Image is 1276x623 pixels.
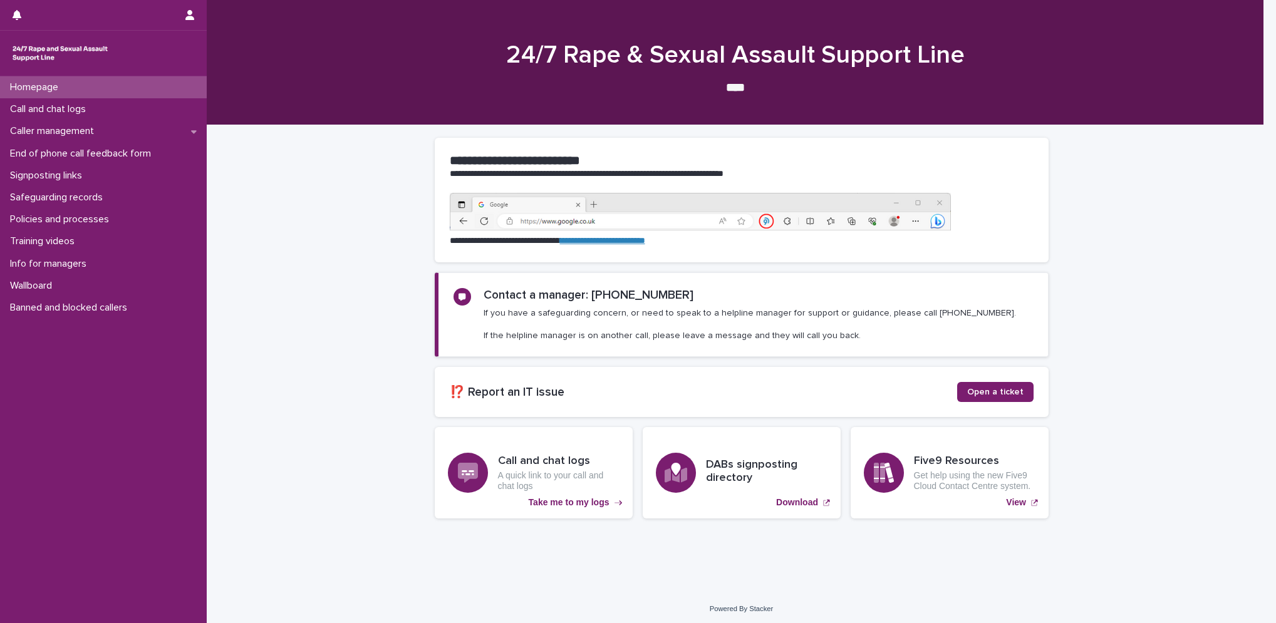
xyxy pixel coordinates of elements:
[5,192,113,203] p: Safeguarding records
[450,193,951,230] img: https%3A%2F%2Fcdn.document360.io%2F0deca9d6-0dac-4e56-9e8f-8d9979bfce0e%2FImages%2FDocumentation%...
[5,235,85,247] p: Training videos
[428,40,1042,70] h1: 24/7 Rape & Sexual Assault Support Line
[643,427,841,518] a: Download
[498,470,620,492] p: A quick link to your call and chat logs
[5,170,92,182] p: Signposting links
[706,458,827,485] h3: DABs signposting directory
[498,455,620,468] h3: Call and chat logs
[450,385,957,399] h2: ⁉️ Report an IT issue
[1006,497,1026,508] p: View
[5,258,96,270] p: Info for managers
[967,388,1024,396] span: Open a ticket
[851,427,1049,518] a: View
[484,288,693,302] h2: Contact a manager: [PHONE_NUMBER]
[5,214,119,225] p: Policies and processes
[914,455,1035,468] h3: Five9 Resources
[957,382,1034,402] a: Open a ticket
[5,81,68,93] p: Homepage
[484,307,1016,342] p: If you have a safeguarding concern, or need to speak to a helpline manager for support or guidanc...
[776,497,818,508] p: Download
[5,280,62,292] p: Wallboard
[5,103,96,115] p: Call and chat logs
[435,427,633,518] a: Take me to my logs
[529,497,609,508] p: Take me to my logs
[5,125,104,137] p: Caller management
[710,605,773,612] a: Powered By Stacker
[5,148,161,160] p: End of phone call feedback form
[10,41,110,66] img: rhQMoQhaT3yELyF149Cw
[914,470,1035,492] p: Get help using the new Five9 Cloud Contact Centre system.
[5,302,137,314] p: Banned and blocked callers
